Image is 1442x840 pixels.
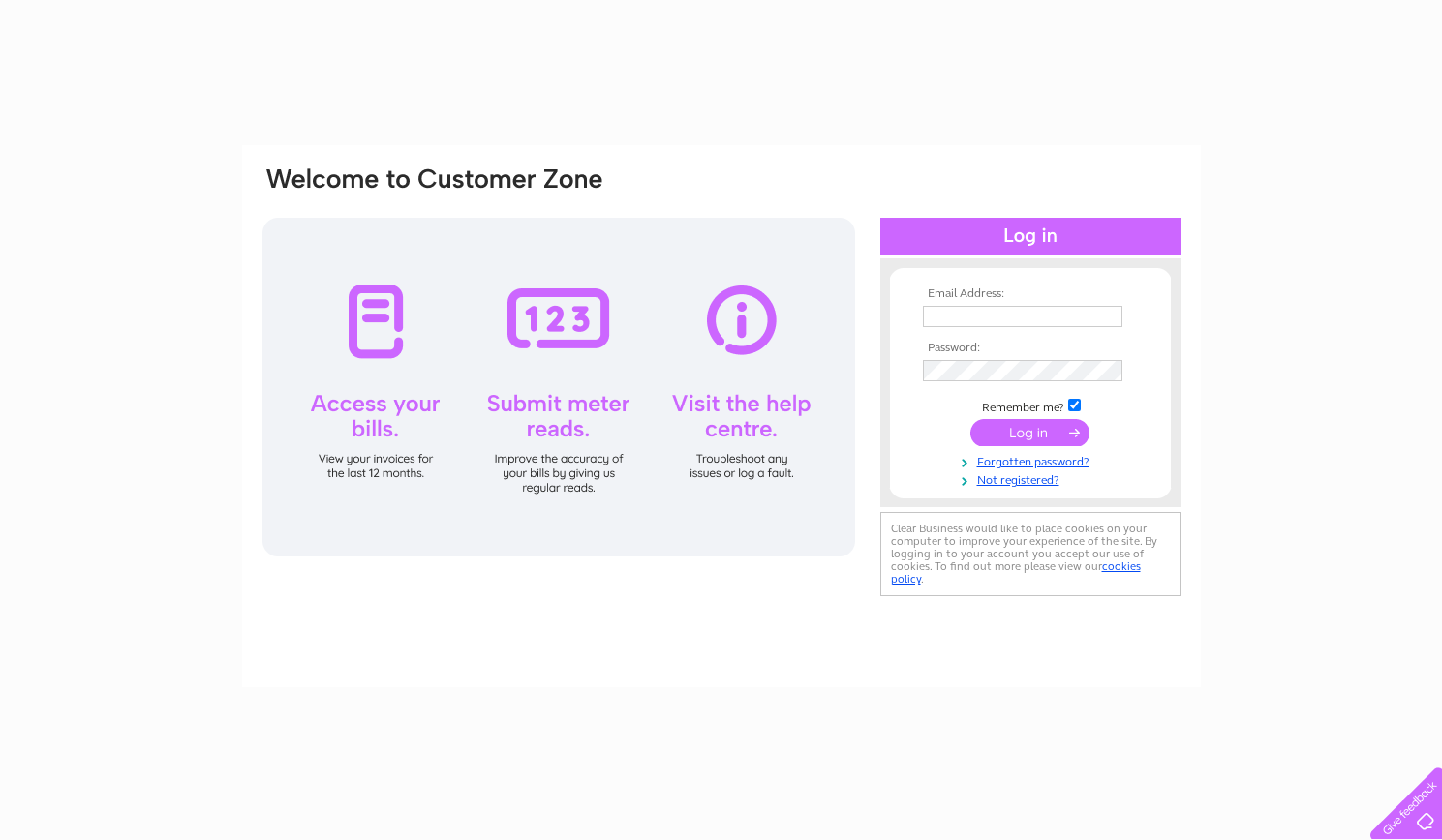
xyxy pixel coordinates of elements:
[880,512,1181,596] div: Clear Business would like to place cookies on your computer to improve your experience of the sit...
[918,342,1143,355] th: Password:
[918,287,1143,301] th: Email Address:
[923,451,1143,469] a: Forgotten password?
[970,419,1089,446] input: Submit
[918,396,1143,415] td: Remember me?
[891,559,1141,585] a: cookies policy
[923,469,1143,488] a: Not registered?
